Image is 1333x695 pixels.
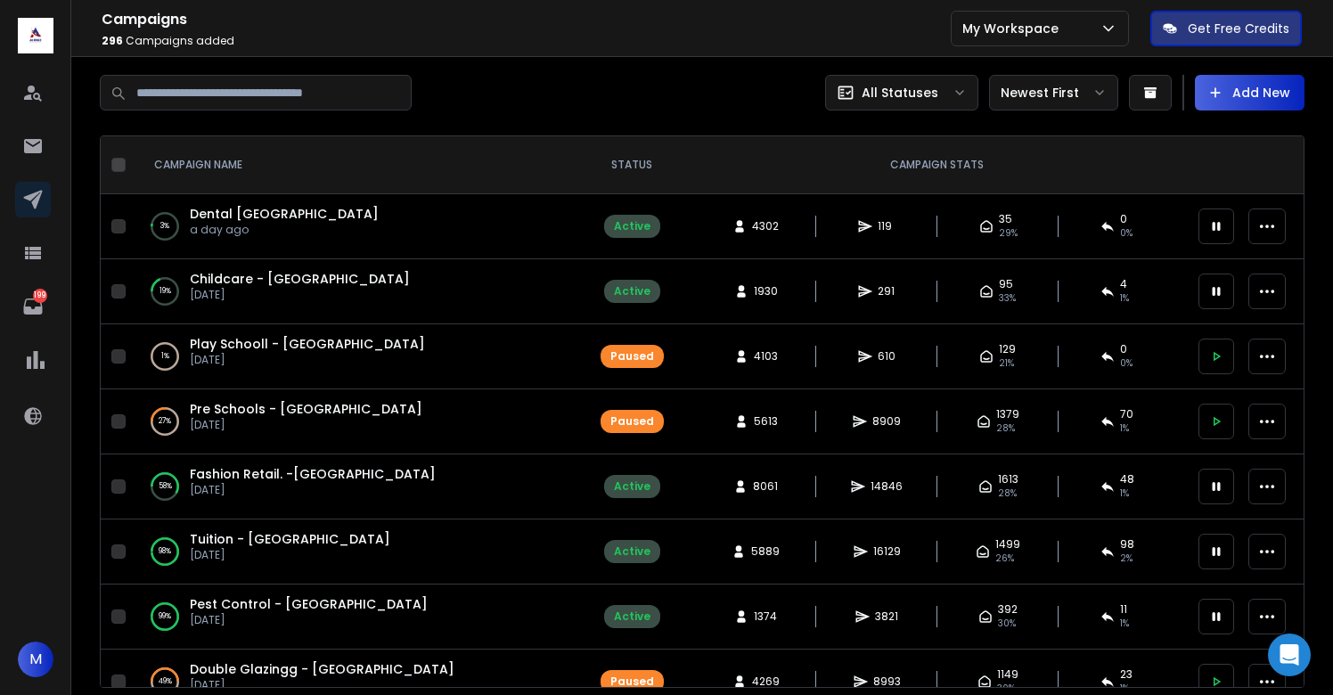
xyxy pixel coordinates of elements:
td: 3%Dental [GEOGRAPHIC_DATA]a day ago [133,194,578,259]
span: 291 [878,284,895,298]
p: 19 % [159,282,171,300]
span: 1 % [1120,291,1129,306]
span: 0 [1120,212,1127,226]
p: [DATE] [190,678,454,692]
span: 119 [878,219,895,233]
td: 19%Childcare - [GEOGRAPHIC_DATA][DATE] [133,259,578,324]
span: 30 % [998,617,1016,631]
span: 0 % [1120,226,1133,241]
img: logo [18,18,53,53]
span: 70 [1120,407,1133,421]
a: Tuition - [GEOGRAPHIC_DATA] [190,530,390,548]
td: 98%Tuition - [GEOGRAPHIC_DATA][DATE] [133,519,578,585]
th: CAMPAIGN NAME [133,136,578,194]
td: 27%Pre Schools - [GEOGRAPHIC_DATA][DATE] [133,389,578,454]
div: Paused [610,349,654,364]
span: 1930 [754,284,778,298]
span: 1499 [995,537,1020,552]
p: 3 % [160,217,169,235]
span: 1 % [1120,617,1129,631]
span: 5613 [754,414,778,429]
a: Pest Control - [GEOGRAPHIC_DATA] [190,595,428,613]
a: Double Glazingg - [GEOGRAPHIC_DATA] [190,660,454,678]
span: 33 % [999,291,1016,306]
div: Active [614,219,650,233]
h1: Campaigns [102,9,951,30]
span: 0 % [1120,356,1133,371]
span: 16129 [873,544,901,559]
span: 35 [999,212,1012,226]
button: Add New [1195,75,1304,110]
span: 4269 [752,675,780,689]
p: 1 % [161,347,169,365]
p: 58 % [159,478,172,495]
p: All Statuses [862,84,938,102]
span: 1379 [996,407,1019,421]
span: 98 [1120,537,1134,552]
a: Childcare - [GEOGRAPHIC_DATA] [190,270,410,288]
span: 29 % [999,226,1018,241]
button: M [18,642,53,677]
div: Active [614,479,650,494]
span: 1 % [1120,487,1129,501]
p: 49 % [159,673,172,691]
div: Paused [610,414,654,429]
p: 99 % [159,608,171,625]
div: Active [614,544,650,559]
p: 27 % [159,413,171,430]
a: Play Schooll - [GEOGRAPHIC_DATA] [190,335,425,353]
td: 99%Pest Control - [GEOGRAPHIC_DATA][DATE] [133,585,578,650]
span: 26 % [995,552,1014,566]
span: 8061 [753,479,778,494]
td: 58%Fashion Retail. -[GEOGRAPHIC_DATA][DATE] [133,454,578,519]
span: 1 % [1120,421,1129,436]
span: 392 [998,602,1018,617]
div: Active [614,284,650,298]
span: 1149 [997,667,1018,682]
span: 28 % [996,421,1015,436]
span: 4 [1120,277,1127,291]
p: [DATE] [190,613,428,627]
th: CAMPAIGN STATS [685,136,1188,194]
a: Fashion Retail. -[GEOGRAPHIC_DATA] [190,465,436,483]
span: 296 [102,33,123,48]
p: a day ago [190,223,379,237]
th: STATUS [578,136,685,194]
span: 1374 [754,609,777,624]
span: 8993 [873,675,901,689]
button: Get Free Credits [1150,11,1302,46]
span: 610 [878,349,895,364]
p: My Workspace [962,20,1066,37]
span: 21 % [999,356,1014,371]
span: 1613 [998,472,1018,487]
p: [DATE] [190,483,436,497]
p: 199 [33,289,47,303]
span: 0 [1120,342,1127,356]
span: 4103 [754,349,778,364]
p: [DATE] [190,353,425,367]
span: 48 [1120,472,1134,487]
button: Newest First [989,75,1118,110]
p: [DATE] [190,418,422,432]
a: Dental [GEOGRAPHIC_DATA] [190,205,379,223]
span: 23 [1120,667,1133,682]
span: Pre Schools - [GEOGRAPHIC_DATA] [190,400,422,418]
p: [DATE] [190,548,390,562]
span: 5889 [751,544,780,559]
span: 11 [1120,602,1127,617]
p: Campaigns added [102,34,951,48]
span: 129 [999,342,1016,356]
p: Get Free Credits [1188,20,1289,37]
span: 28 % [998,487,1017,501]
span: 14846 [871,479,903,494]
p: 98 % [159,543,171,560]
